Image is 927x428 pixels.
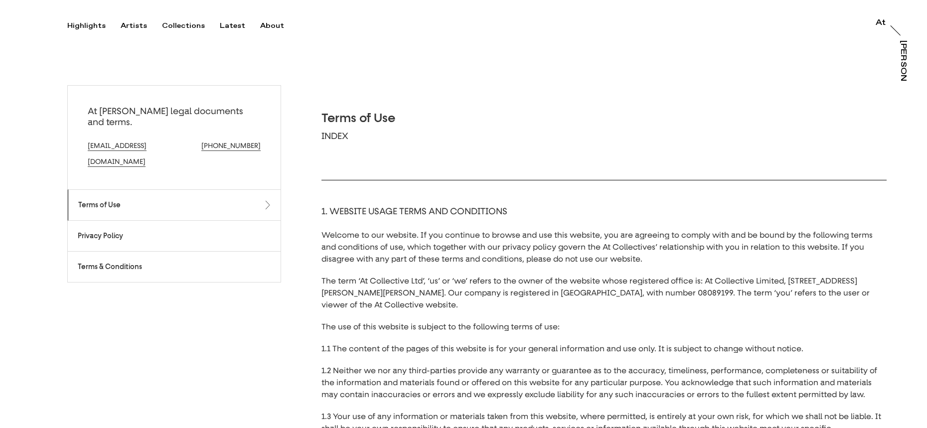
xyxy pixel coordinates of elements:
a: [PERSON_NAME] [897,40,907,81]
p: The term ‘At Collective Ltd’, ‘us’ or ‘we’ refers to the owner of the website whose registered of... [321,275,887,311]
p: The use of this website is subject to the following terms of use: [321,321,887,333]
span: Terms of Use [78,200,271,210]
a: Privacy Policy [68,221,281,252]
button: About [260,21,299,30]
span: Privacy Policy [78,231,271,241]
button: Highlights [67,21,121,30]
div: About [260,21,284,30]
a: Terms & Conditions [68,252,281,282]
div: [PERSON_NAME] [899,40,907,117]
p: At [PERSON_NAME] legal documents and terms. [88,106,261,128]
button: Latest [220,21,260,30]
p: 1.1 The content of the pages of this website is for your general information and use only. It is ... [321,343,887,355]
a: [EMAIL_ADDRESS][DOMAIN_NAME] [88,138,191,169]
div: Highlights [67,21,106,30]
p: 1.2 Neither we nor any third-parties provide any warranty or guarantee as to the accuracy, timeli... [321,365,887,401]
h3: Index [321,128,887,144]
h1: Terms of Use [321,110,887,126]
a: Terms of Use [68,189,281,221]
span: Terms & Conditions [78,262,271,272]
div: Collections [162,21,205,30]
button: Artists [121,21,162,30]
a: [PHONE_NUMBER] [201,138,261,169]
button: Collections [162,21,220,30]
p: Welcome to our website. If you continue to browse and use this website, you are agreeing to compl... [321,229,887,265]
div: Artists [121,21,147,30]
h2: 1. WEBSITE USAGE TERMS AND CONDITIONS [321,205,887,217]
a: At [876,19,886,29]
div: Latest [220,21,245,30]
